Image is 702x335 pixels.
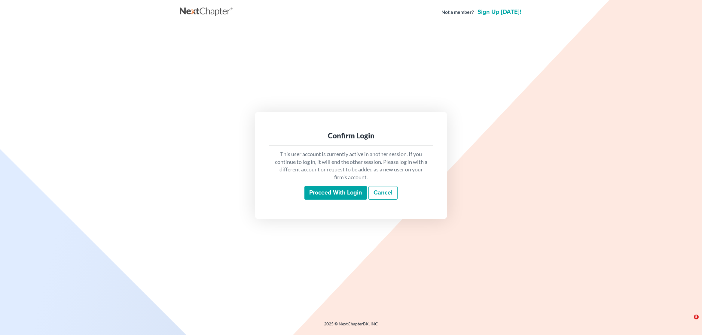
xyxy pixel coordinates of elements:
[274,150,428,181] p: This user account is currently active in another session. If you continue to log in, it will end ...
[304,186,367,200] input: Proceed with login
[180,321,522,332] div: 2025 © NextChapterBK, INC
[682,315,696,329] iframe: Intercom live chat
[441,9,474,16] strong: Not a member?
[368,186,398,200] a: Cancel
[694,315,699,319] span: 5
[274,131,428,140] div: Confirm Login
[476,9,522,15] a: Sign up [DATE]!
